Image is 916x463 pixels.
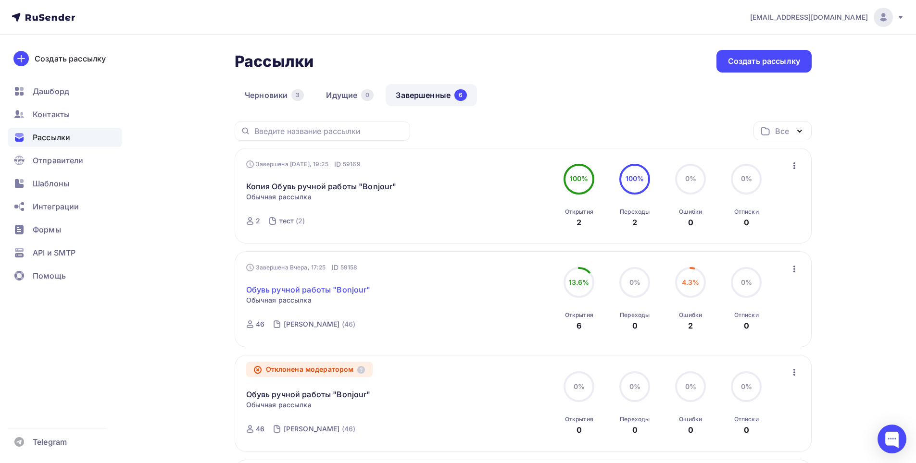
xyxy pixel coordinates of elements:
div: 6 [577,320,581,331]
a: [PERSON_NAME] (46) [283,421,356,437]
a: Рассылки [8,128,122,147]
div: Завершена [DATE], 19:25 [246,159,361,169]
div: Переходы [620,208,650,216]
span: 59169 [343,159,361,169]
div: Отклонена модератором [246,362,373,377]
div: 6 [454,89,467,101]
span: 0% [741,382,752,390]
span: Обычная рассылка [246,192,312,202]
span: Отправители [33,155,84,166]
span: Обычная рассылка [246,400,312,410]
a: Обувь ручной работы "Bonjour" [246,389,371,400]
div: 0 [688,424,693,436]
span: 0% [574,382,585,390]
div: Переходы [620,415,650,423]
button: Все [753,122,812,140]
span: API и SMTP [33,247,75,258]
div: 2 [256,216,260,226]
a: Идущие0 [316,84,384,106]
span: 59158 [340,263,358,272]
span: Telegram [33,436,67,448]
div: Переходы [620,311,650,319]
div: Создать рассылку [35,53,106,64]
span: Интеграции [33,201,79,212]
span: ID [332,263,339,272]
span: 0% [629,382,640,390]
span: Формы [33,224,61,235]
a: Копия Обувь ручной работы "Bonjour" [246,181,397,192]
div: Ошибки [679,415,702,423]
span: 0% [629,278,640,286]
div: 3 [291,89,304,101]
input: Введите название рассылки [254,126,404,136]
div: [PERSON_NAME] [284,424,340,434]
span: Шаблоны [33,178,69,189]
span: ID [334,159,341,169]
div: (46) [342,319,356,329]
a: Отправители [8,151,122,170]
div: 2 [577,217,581,228]
div: (2) [296,216,305,226]
div: 0 [632,424,638,436]
a: Формы [8,220,122,239]
div: (46) [342,424,356,434]
span: 100% [570,174,589,183]
a: тест (2) [278,213,306,229]
span: Рассылки [33,132,70,143]
div: 0 [577,424,582,436]
span: 4.3% [682,278,700,286]
h2: Рассылки [235,52,314,71]
div: Ошибки [679,311,702,319]
span: 100% [626,174,644,183]
div: Отписки [734,208,759,216]
div: Завершена Вчера, 17:25 [246,263,358,272]
span: 13.6% [569,278,590,286]
a: Обувь ручной работы "Bonjour" [246,284,371,295]
div: Создать рассылку [728,56,800,67]
a: Шаблоны [8,174,122,193]
span: 0% [741,174,752,183]
span: 0% [741,278,752,286]
div: 2 [688,320,693,331]
div: Открытия [565,415,593,423]
span: 0% [685,174,696,183]
a: Дашборд [8,82,122,101]
span: [EMAIL_ADDRESS][DOMAIN_NAME] [750,12,868,22]
div: 0 [744,217,749,228]
span: Контакты [33,109,70,120]
div: Открытия [565,208,593,216]
div: 0 [688,217,693,228]
a: [PERSON_NAME] (46) [283,317,356,332]
div: Отписки [734,415,759,423]
div: 0 [361,89,374,101]
div: 46 [256,424,264,434]
span: 0% [685,382,696,390]
div: [PERSON_NAME] [284,319,340,329]
a: Завершенные6 [386,84,477,106]
a: [EMAIL_ADDRESS][DOMAIN_NAME] [750,8,904,27]
a: Черновики3 [235,84,314,106]
div: Ошибки [679,208,702,216]
div: Все [775,125,789,137]
a: Контакты [8,105,122,124]
span: Помощь [33,270,66,281]
div: тест [279,216,294,226]
span: Дашборд [33,85,69,97]
div: Отписки [734,311,759,319]
div: 0 [744,320,749,331]
div: 0 [744,424,749,436]
div: Открытия [565,311,593,319]
div: 2 [632,217,637,228]
div: 0 [632,320,638,331]
span: Обычная рассылка [246,295,312,305]
div: 46 [256,319,264,329]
